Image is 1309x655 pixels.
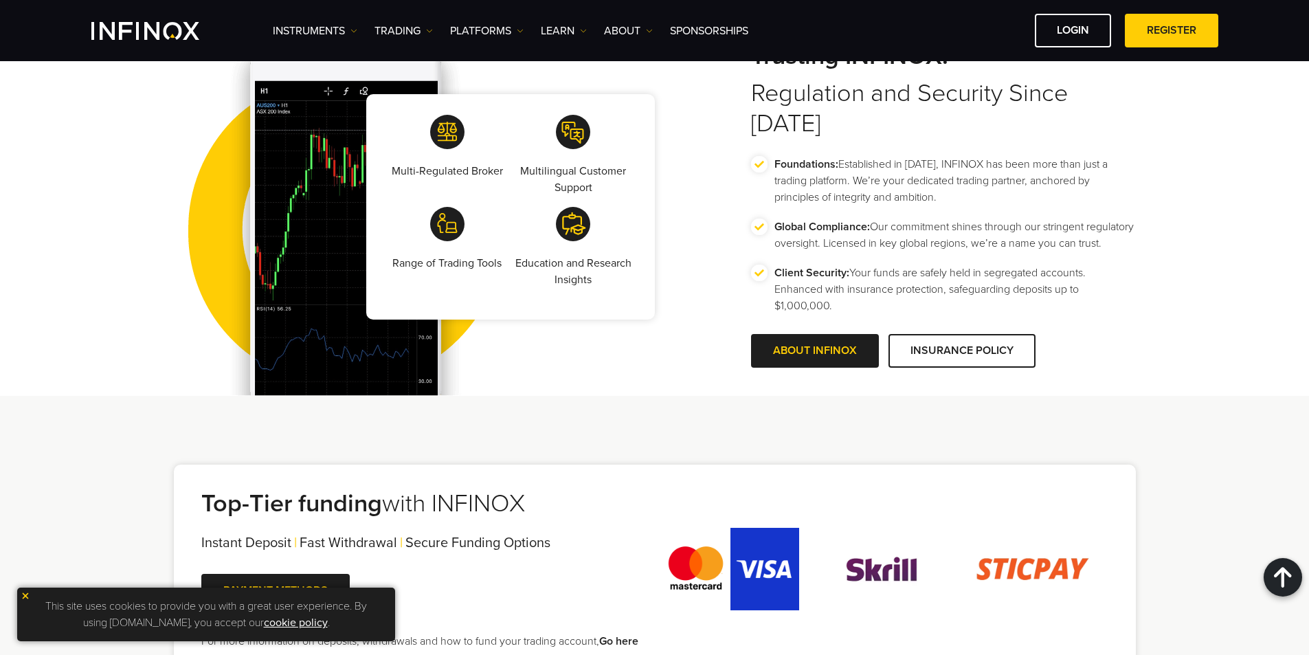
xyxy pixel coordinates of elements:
[273,23,357,39] a: Instruments
[513,255,634,288] p: Education and Research Insights
[964,528,1101,610] img: sticpay.webp
[774,265,1136,314] p: Your funds are safely held in segregated accounts. Enhanced with insurance protection, safeguardi...
[670,23,748,39] a: SPONSORSHIPS
[774,219,1136,252] p: Our commitment shines through our stringent regulatory oversight. Licensed in key global regions,...
[400,535,403,551] span: |
[774,157,838,171] strong: Foundations:
[604,23,653,39] a: ABOUT
[392,255,502,271] p: Range of Trading Tools
[513,163,634,196] p: Multilingual Customer Support
[774,266,849,280] strong: Client Security:
[374,23,433,39] a: TRADING
[264,616,328,630] a: cookie policy
[201,574,350,608] a: PAYMENT METHODS
[24,595,388,634] p: This site uses cookies to provide you with a great user experience. By using [DOMAIN_NAME], you a...
[300,535,397,551] span: Fast Withdrawal
[888,334,1036,368] a: INSURANCE POLICY
[201,633,638,650] p: For more information on deposits, withdrawals and how to fund your trading account,
[450,23,524,39] a: PLATFORMS
[774,156,1136,206] p: Established in [DATE], INFINOX has been more than just a trading platform. We’re your dedicated t...
[201,489,638,519] h2: with INFINOX
[599,634,638,648] a: Go here
[21,591,30,601] img: yellow close icon
[813,528,950,610] img: skrill.webp
[662,528,799,610] img: credit_card.webp
[201,489,382,518] strong: Top-Tier funding
[541,23,587,39] a: Learn
[751,41,1136,139] h2: Regulation and Security Since [DATE]
[405,535,550,551] span: Secure Funding Options
[1035,14,1111,47] a: LOGIN
[91,22,232,40] a: INFINOX Logo
[392,163,503,179] p: Multi-Regulated Broker
[1125,14,1218,47] a: REGISTER
[294,535,297,551] span: |
[751,334,879,368] a: ABOUT INFINOX
[201,535,291,551] span: Instant Deposit
[774,220,870,234] strong: Global Compliance:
